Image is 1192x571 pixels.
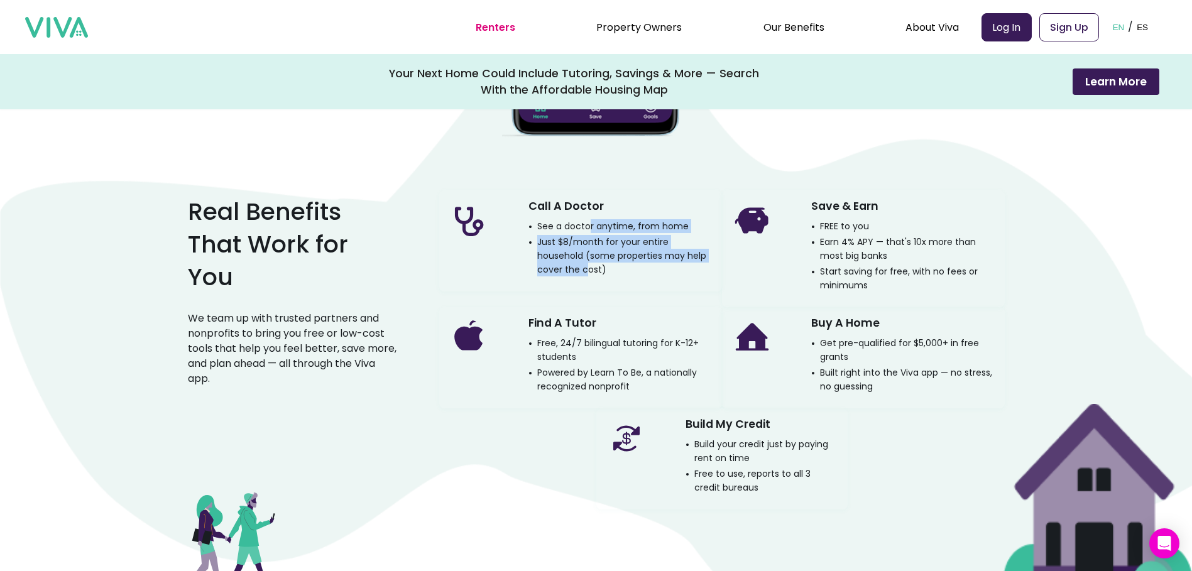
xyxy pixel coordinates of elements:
img: Benefit icon [606,418,647,459]
p: Earn 4% APY — that's 10x more than most big banks [811,235,995,263]
h2: Real Benefits That Work for You [188,195,399,293]
a: Sign Up [1039,13,1099,41]
div: About Viva [905,11,959,43]
p: Powered by Learn To Be, a nationally recognized nonprofit [528,366,712,393]
h3: Build My Credit [686,413,770,435]
p: See a doctor anytime, from home [528,219,689,233]
p: Start saving for free, with no fees or minimums [811,264,995,292]
p: FREE to you [811,219,869,233]
img: Benefit icon [449,200,489,241]
p: / [1128,18,1133,36]
h3: Buy A Home [811,312,880,334]
a: Renters [476,20,515,35]
p: We team up with trusted partners and nonprofits to bring you free or low-cost tools that help you... [188,311,399,386]
img: Benefit icon [449,317,489,357]
h3: Call A Doctor [528,195,604,217]
img: Benefit icon [732,200,772,241]
p: Build your credit just by paying rent on time [686,437,838,465]
img: Benefit icon [732,317,772,357]
p: Built right into the Viva app — no stress, no guessing [811,366,995,393]
p: Free, 24/7 bilingual tutoring for K-12+ students [528,336,712,364]
div: Our Benefits [763,11,824,43]
button: ES [1133,8,1152,46]
button: Learn More [1073,68,1159,95]
p: Free to use, reports to all 3 credit bureaus [686,467,838,494]
div: Open Intercom Messenger [1149,528,1179,558]
h3: Find A Tutor [528,312,596,334]
h3: Save & Earn [811,195,878,217]
p: Just $8/month for your entire household (some properties may help cover the cost) [528,235,712,276]
a: Property Owners [596,20,682,35]
a: Log In [981,13,1032,41]
div: Your Next Home Could Include Tutoring, Savings & More — Search With the Affordable Housing Map [389,65,760,98]
p: Get pre-qualified for $5,000+ in free grants [811,336,995,364]
img: viva [25,17,88,38]
button: EN [1109,8,1129,46]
